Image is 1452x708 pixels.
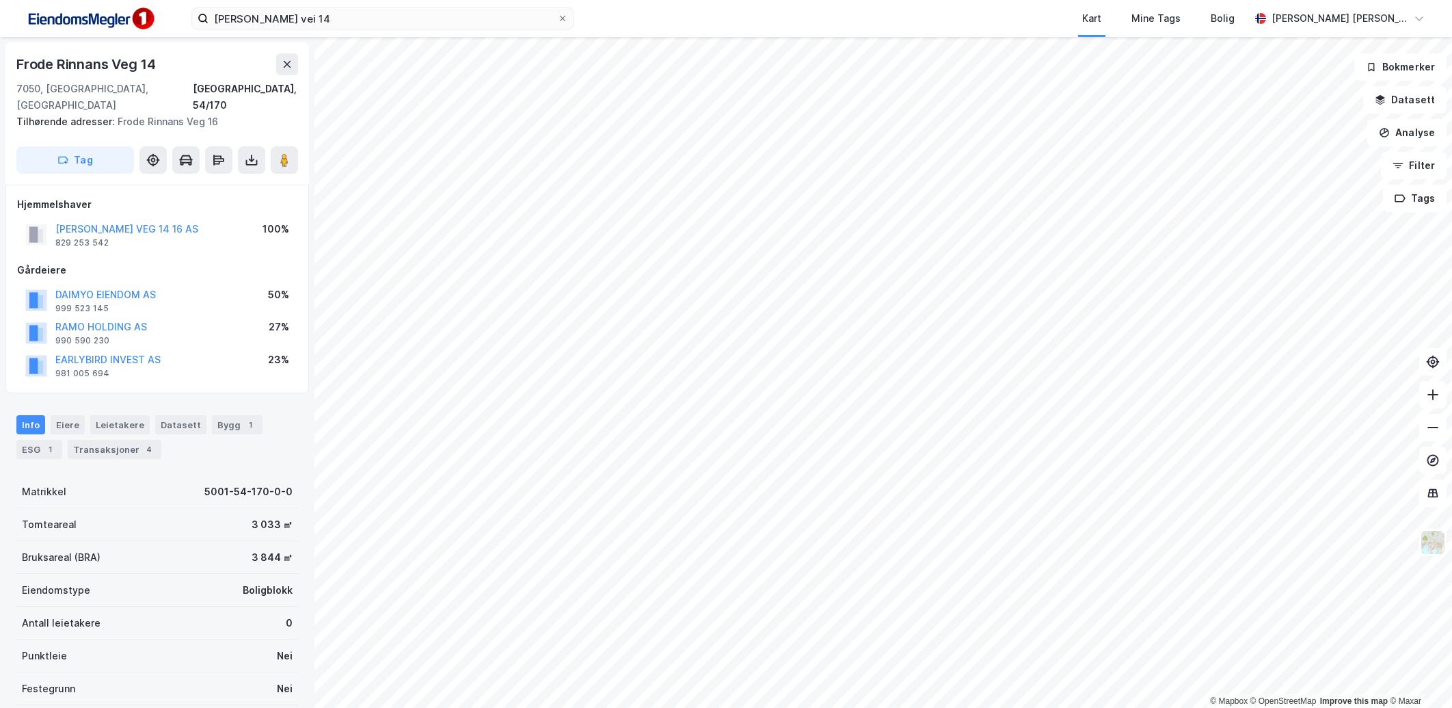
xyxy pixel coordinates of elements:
[204,484,293,500] div: 5001-54-170-0-0
[22,681,75,697] div: Festegrunn
[286,615,293,631] div: 0
[1384,642,1452,708] iframe: Chat Widget
[22,648,67,664] div: Punktleie
[1381,152,1447,179] button: Filter
[22,615,100,631] div: Antall leietakere
[155,415,206,434] div: Datasett
[16,146,134,174] button: Tag
[16,114,287,130] div: Frode Rinnans Veg 16
[252,549,293,566] div: 3 844 ㎡
[243,582,293,599] div: Boligblokk
[1250,696,1317,706] a: OpenStreetMap
[1420,529,1446,555] img: Z
[90,415,150,434] div: Leietakere
[209,8,557,29] input: Søk på adresse, matrikkel, gårdeiere, leietakere eller personer
[17,196,297,213] div: Hjemmelshaver
[55,303,109,314] div: 999 523 145
[1320,696,1388,706] a: Improve this map
[268,287,289,303] div: 50%
[22,549,100,566] div: Bruksareal (BRA)
[43,443,57,456] div: 1
[142,443,156,456] div: 4
[55,237,109,248] div: 829 253 542
[17,262,297,278] div: Gårdeiere
[1354,53,1447,81] button: Bokmerker
[1367,119,1447,146] button: Analyse
[243,418,257,432] div: 1
[68,440,161,459] div: Transaksjoner
[269,319,289,335] div: 27%
[16,415,45,434] div: Info
[1383,185,1447,212] button: Tags
[1272,10,1408,27] div: [PERSON_NAME] [PERSON_NAME]
[22,3,159,34] img: F4PB6Px+NJ5v8B7XTbfpPpyloAAAAASUVORK5CYII=
[268,352,289,368] div: 23%
[1082,10,1101,27] div: Kart
[16,116,118,127] span: Tilhørende adresser:
[51,415,85,434] div: Eiere
[1131,10,1181,27] div: Mine Tags
[1211,10,1235,27] div: Bolig
[277,648,293,664] div: Nei
[1384,642,1452,708] div: Kontrollprogram for chat
[1363,86,1447,114] button: Datasett
[55,368,109,379] div: 981 005 694
[22,484,66,500] div: Matrikkel
[193,81,298,114] div: [GEOGRAPHIC_DATA], 54/170
[277,681,293,697] div: Nei
[263,221,289,237] div: 100%
[16,81,193,114] div: 7050, [GEOGRAPHIC_DATA], [GEOGRAPHIC_DATA]
[1210,696,1248,706] a: Mapbox
[252,516,293,533] div: 3 033 ㎡
[16,53,159,75] div: Frode Rinnans Veg 14
[16,440,62,459] div: ESG
[22,516,77,533] div: Tomteareal
[55,335,109,346] div: 990 590 230
[212,415,263,434] div: Bygg
[22,582,90,599] div: Eiendomstype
